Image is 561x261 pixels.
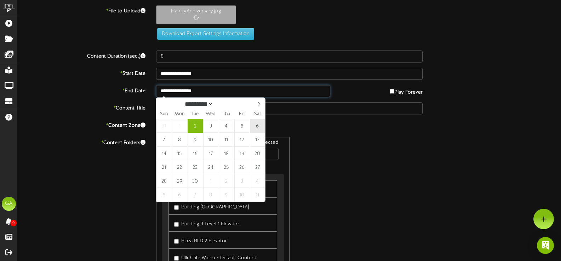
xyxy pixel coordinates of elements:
[250,174,265,188] span: October 4, 2025
[219,147,234,160] span: September 18, 2025
[156,160,172,174] span: September 21, 2025
[213,100,239,108] input: Year
[156,119,172,133] span: August 31, 2025
[172,160,187,174] span: September 22, 2025
[174,239,179,244] input: Plaza BLD 2 Elevator
[172,188,187,202] span: October 6, 2025
[172,147,187,160] span: September 15, 2025
[12,102,151,112] label: Content Title
[12,68,151,77] label: Start Date
[390,89,394,94] input: Play Forever
[203,112,218,117] span: Wed
[234,147,250,160] span: September 19, 2025
[174,256,179,261] input: Ullr Cafe Menu - Default Content Folder
[172,119,187,133] span: September 1, 2025
[156,188,172,202] span: October 5, 2025
[188,188,203,202] span: October 7, 2025
[234,160,250,174] span: September 26, 2025
[250,112,265,117] span: Sat
[174,222,179,227] input: Building 3 Level 1 Elevator
[188,174,203,188] span: September 30, 2025
[250,160,265,174] span: September 27, 2025
[203,188,218,202] span: October 8, 2025
[250,147,265,160] span: September 20, 2025
[234,174,250,188] span: October 3, 2025
[12,51,151,60] label: Content Duration (sec.)
[203,160,218,174] span: September 24, 2025
[174,218,239,228] label: Building 3 Level 1 Elevator
[12,120,151,129] label: Content Zone
[172,112,187,117] span: Mon
[250,133,265,147] span: September 13, 2025
[172,133,187,147] span: September 8, 2025
[234,188,250,202] span: October 10, 2025
[2,197,16,211] div: GA
[188,160,203,174] span: September 23, 2025
[188,147,203,160] span: September 16, 2025
[10,220,17,226] span: 0
[156,102,423,114] input: Title of this Content
[203,119,218,133] span: September 3, 2025
[157,28,254,40] button: Download Export Settings Information
[203,147,218,160] span: September 17, 2025
[219,174,234,188] span: October 2, 2025
[174,205,179,210] input: Building [GEOGRAPHIC_DATA]
[219,160,234,174] span: September 25, 2025
[156,133,172,147] span: September 7, 2025
[174,201,249,211] label: Building [GEOGRAPHIC_DATA]
[174,235,227,245] label: Plaza BLD 2 Elevator
[188,119,203,133] span: September 2, 2025
[154,31,254,36] a: Download Export Settings Information
[156,112,172,117] span: Sun
[390,85,423,96] label: Play Forever
[203,133,218,147] span: September 10, 2025
[203,174,218,188] span: October 1, 2025
[172,174,187,188] span: September 29, 2025
[219,188,234,202] span: October 9, 2025
[188,133,203,147] span: September 9, 2025
[187,112,203,117] span: Tue
[219,133,234,147] span: September 11, 2025
[234,119,250,133] span: September 5, 2025
[218,112,234,117] span: Thu
[12,5,151,15] label: File to Upload
[12,137,151,147] label: Content Folders
[219,119,234,133] span: September 4, 2025
[156,174,172,188] span: September 28, 2025
[537,237,554,254] div: Open Intercom Messenger
[250,119,265,133] span: September 6, 2025
[250,188,265,202] span: October 11, 2025
[156,147,172,160] span: September 14, 2025
[234,133,250,147] span: September 12, 2025
[234,112,250,117] span: Fri
[12,85,151,95] label: End Date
